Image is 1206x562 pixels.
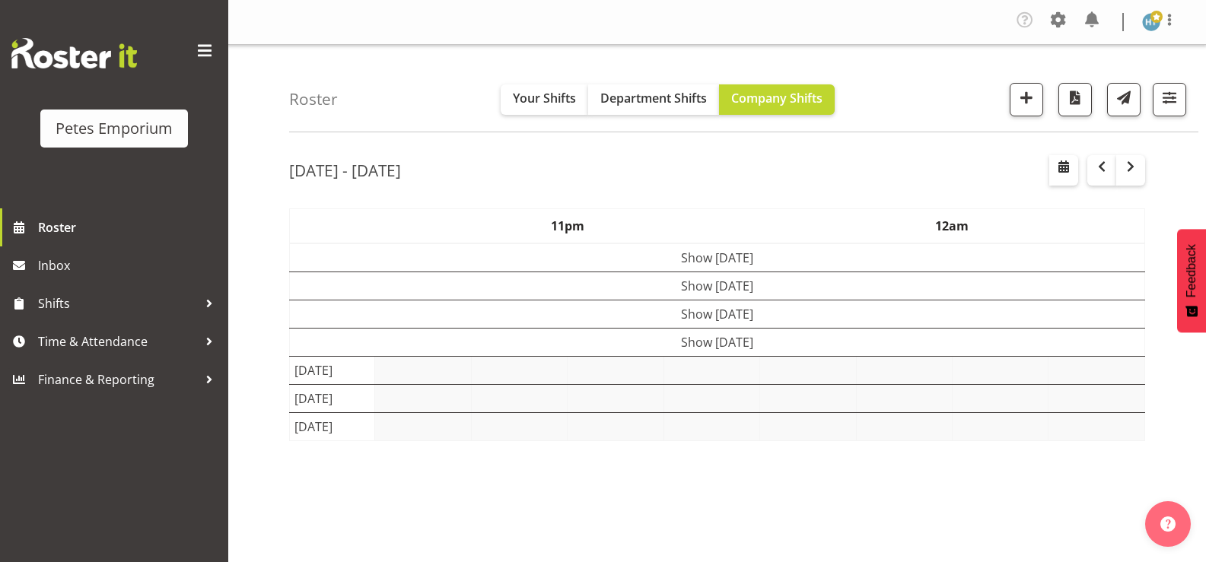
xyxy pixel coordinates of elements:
[289,160,401,180] h2: [DATE] - [DATE]
[290,357,375,385] td: [DATE]
[760,209,1145,244] th: 12am
[1177,229,1206,332] button: Feedback - Show survey
[513,90,576,106] span: Your Shifts
[1142,13,1160,31] img: helena-tomlin701.jpg
[38,292,198,315] span: Shifts
[290,413,375,441] td: [DATE]
[38,330,198,353] span: Time & Attendance
[1107,83,1141,116] button: Send a list of all shifts for the selected filtered period to all rostered employees.
[1049,155,1078,186] button: Select a specific date within the roster.
[56,117,173,140] div: Petes Emporium
[501,84,588,115] button: Your Shifts
[290,243,1145,272] td: Show [DATE]
[1185,244,1198,297] span: Feedback
[290,329,1145,357] td: Show [DATE]
[38,368,198,391] span: Finance & Reporting
[289,90,338,108] h4: Roster
[375,209,760,244] th: 11pm
[11,38,137,68] img: Rosterit website logo
[1058,83,1092,116] button: Download a PDF of the roster according to the set date range.
[588,84,719,115] button: Department Shifts
[290,300,1145,329] td: Show [DATE]
[600,90,707,106] span: Department Shifts
[1010,83,1043,116] button: Add a new shift
[290,385,375,413] td: [DATE]
[290,272,1145,300] td: Show [DATE]
[1160,516,1176,532] img: help-xxl-2.png
[731,90,823,106] span: Company Shifts
[1153,83,1186,116] button: Filter Shifts
[38,216,221,239] span: Roster
[38,254,221,277] span: Inbox
[719,84,835,115] button: Company Shifts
